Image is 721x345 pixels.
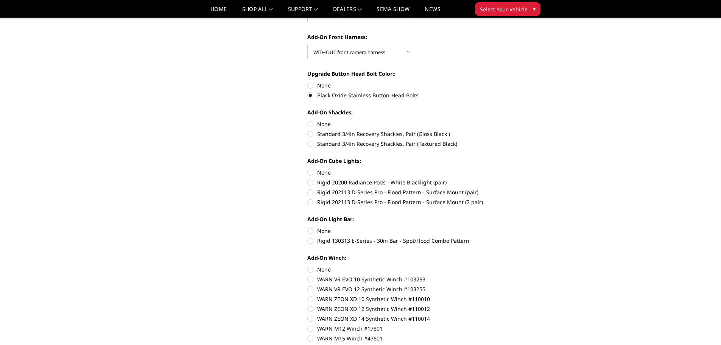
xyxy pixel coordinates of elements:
[307,70,516,78] label: Upgrade Button Head Bolt Color::
[307,120,516,128] label: None
[480,5,528,13] span: Select Your Vehicle
[307,237,516,245] label: Rigid 130313 E-Series - 30in Bar - Spot/Flood Combo Pattern
[307,157,516,165] label: Add-On Cube Lights:
[377,6,410,17] a: SEMA Show
[307,91,516,99] label: Black Oxide Stainless Button-Head Bolts
[288,6,318,17] a: Support
[307,169,516,176] label: None
[307,188,516,196] label: Rigid 202113 D-Series Pro - Flood Pattern - Surface Mount (pair)
[307,130,516,138] label: Standard 3/4in Recovery Shackles, Pair (Gloss Black )
[475,2,540,16] button: Select Your Vehicle
[425,6,440,17] a: News
[307,315,516,323] label: WARN ZEON XD 14 Synthetic Winch #110014
[307,295,516,303] label: WARN ZEON XD 10 Synthetic Winch #110010
[307,178,516,186] label: Rigid 20200 Radiance Pods - White Blacklight (pair)
[242,6,273,17] a: shop all
[307,227,516,235] label: None
[307,305,516,313] label: WARN ZEON XD 12 Synthetic Winch #110012
[333,6,362,17] a: Dealers
[307,285,516,293] label: WARN VR EVO 12 Synthetic Winch #103255
[307,265,516,273] label: None
[307,33,516,41] label: Add-On Front Harness:
[307,140,516,148] label: Standard 3/4in Recovery Shackles, Pair (Textured Black)
[307,325,516,333] label: WARN M12 Winch #17801
[307,254,516,262] label: Add-On Winch:
[307,334,516,342] label: WARN M15 Winch #47801
[307,198,516,206] label: Rigid 202113 D-Series Pro - Flood Pattern - Surface Mount (2 pair)
[533,5,536,13] span: ▾
[307,215,516,223] label: Add-On Light Bar:
[210,6,227,17] a: Home
[307,108,516,116] label: Add-On Shackles:
[307,81,516,89] label: None
[307,275,516,283] label: WARN VR EVO 10 Synthetic Winch #103253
